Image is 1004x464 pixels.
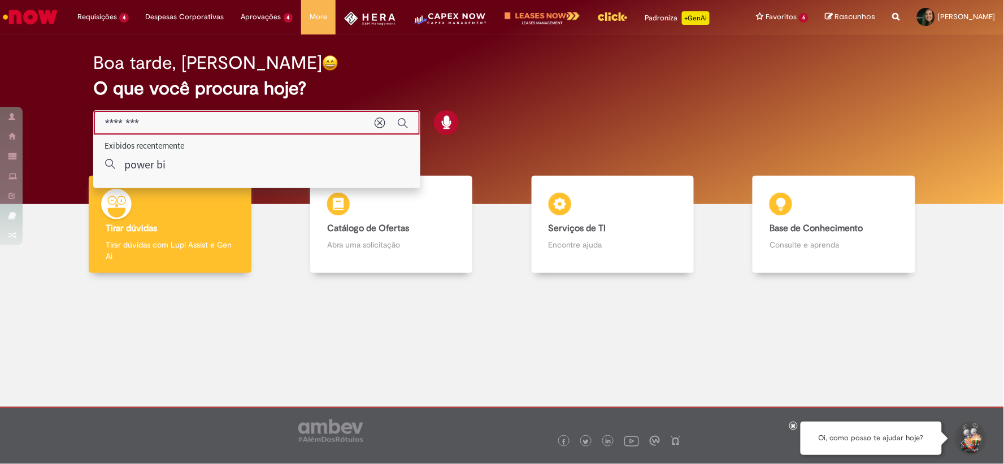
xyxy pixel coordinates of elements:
img: ServiceNow [1,6,59,28]
img: HeraLogo.png [344,11,395,25]
span: 4 [119,13,129,23]
p: Tirar dúvidas com Lupi Assist e Gen Ai [106,239,234,262]
span: 6 [799,13,809,23]
img: logo_footer_twitter.png [583,439,589,445]
span: Rascunhos [835,11,876,22]
div: Padroniza [645,11,710,25]
a: Catálogo de Ofertas Abra uma solicitação [281,176,502,274]
a: Base de Conhecimento Consulte e aprenda [723,176,945,274]
img: logo_footer_naosei.png [671,436,681,446]
img: logo_footer_workplace.png [650,436,660,446]
b: Base de Conhecimento [770,223,863,234]
span: Favoritos [766,11,797,23]
p: Abra uma solicitação [327,239,455,250]
span: [PERSON_NAME] [938,12,996,21]
h2: Boa tarde, [PERSON_NAME] [93,53,322,73]
img: CapexLogo5.png [412,11,488,34]
img: logo_footer_ambev_rotulo_gray.png [298,419,363,442]
img: happy-face.png [322,55,338,71]
p: Consulte e aprenda [770,239,898,250]
b: Tirar dúvidas [106,223,157,234]
img: click_logo_yellow_360x200.png [597,8,628,25]
span: More [310,11,327,23]
p: +GenAi [682,11,710,25]
img: logo_footer_facebook.png [561,439,567,445]
img: logo_footer_linkedin.png [606,439,611,445]
span: Despesas Corporativas [146,11,224,23]
span: Requisições [77,11,117,23]
b: Catálogo de Ofertas [327,223,409,234]
img: logo-leases-transp-branco.png [505,11,580,25]
p: Encontre ajuda [549,239,677,250]
b: Serviços de TI [549,223,606,234]
button: Iniciar Conversa de Suporte [953,422,987,456]
a: Serviços de TI Encontre ajuda [502,176,724,274]
a: Tirar dúvidas Tirar dúvidas com Lupi Assist e Gen Ai [59,176,281,274]
h2: O que você procura hoje? [93,79,911,98]
span: 4 [284,13,293,23]
div: Oi, como posso te ajudar hoje? [801,422,942,455]
img: logo_footer_youtube.png [624,433,639,448]
a: Rascunhos [825,12,876,23]
span: Aprovações [241,11,281,23]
